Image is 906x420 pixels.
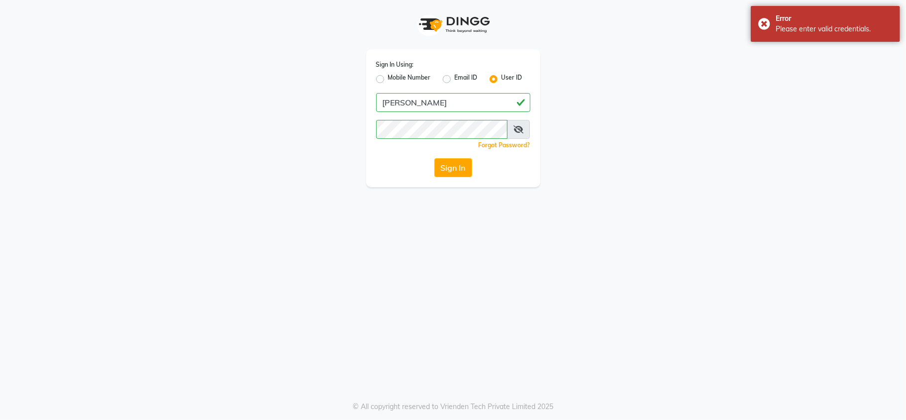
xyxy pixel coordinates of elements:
label: Email ID [455,73,478,85]
div: Error [776,13,893,24]
a: Forgot Password? [479,141,530,149]
input: Username [376,120,507,139]
label: User ID [502,73,522,85]
button: Sign In [434,158,472,177]
input: Username [376,93,530,112]
img: logo1.svg [413,10,493,39]
label: Mobile Number [388,73,431,85]
label: Sign In Using: [376,60,414,69]
div: Please enter valid credentials. [776,24,893,34]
